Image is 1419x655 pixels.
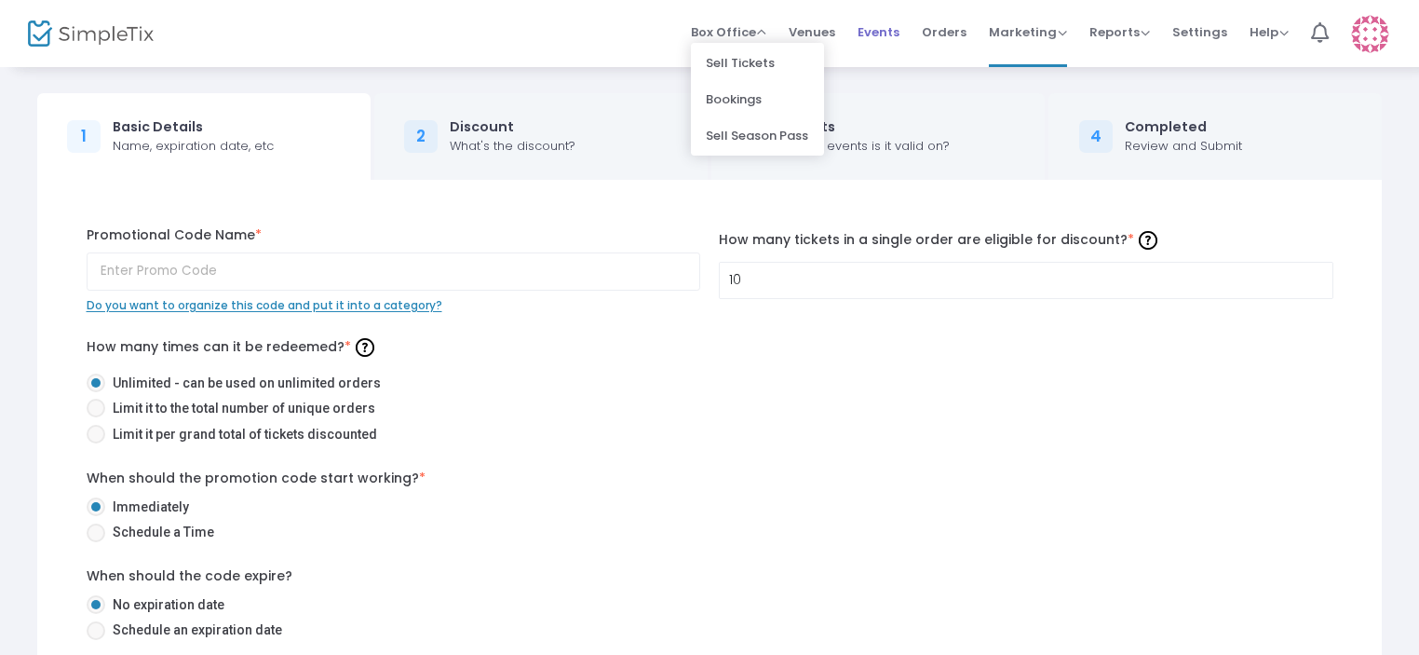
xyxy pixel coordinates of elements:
div: Completed [1125,117,1242,137]
span: No expiration date [105,595,224,615]
div: Discount [450,117,575,137]
div: Name, expiration date, etc [113,137,274,156]
label: How many tickets in a single order are eligible for discount? [719,225,1333,254]
div: 4 [1079,120,1113,154]
label: When should the promotion code start working? [87,469,426,488]
div: Events [787,117,950,137]
span: Orders [922,8,966,56]
span: Do you want to organize this code and put it into a category? [87,297,442,313]
span: Unlimited - can be used on unlimited orders [105,374,381,393]
span: Box Office [691,23,766,41]
span: Reports [1089,23,1150,41]
span: Marketing [989,23,1067,41]
span: How many times can it be redeemed? [87,337,379,356]
span: Schedule a Time [105,523,214,542]
span: Schedule an expiration date [105,621,282,640]
span: Help [1250,23,1289,41]
li: Sell Tickets [691,45,824,81]
span: Limit it per grand total of tickets discounted [105,425,377,444]
img: question-mark [1139,231,1157,250]
label: When should the code expire? [87,566,292,586]
div: 2 [404,120,438,154]
label: Promotional Code Name [87,225,701,245]
span: Settings [1172,8,1227,56]
div: Review and Submit [1125,137,1242,156]
li: Bookings [691,81,824,117]
span: Events [858,8,899,56]
div: What's the discount? [450,137,575,156]
div: 1 [67,120,101,154]
div: Which events is it valid on? [787,137,950,156]
img: question-mark [356,338,374,357]
div: Basic Details [113,117,274,137]
span: Limit it to the total number of unique orders [105,399,375,418]
span: Venues [789,8,835,56]
li: Sell Season Pass [691,117,824,154]
span: Immediately [105,498,189,517]
input: Enter Promo Code [87,252,701,291]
